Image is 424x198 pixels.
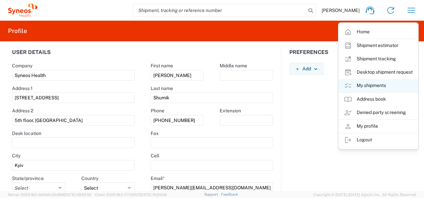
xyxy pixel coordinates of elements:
[322,7,360,13] span: [PERSON_NAME]
[281,49,420,63] div: Preferences
[339,39,418,52] a: Shipment estimator
[220,63,247,69] label: Middle name
[8,27,27,35] h2: Profile
[12,63,32,69] label: Company
[339,66,418,79] a: Desktop shipment request
[151,153,159,159] label: Cell
[81,175,98,181] label: Country
[140,193,167,197] span: [DATE] 10:20:09
[339,133,418,147] a: Logout
[12,85,33,91] label: Address 1
[95,193,167,197] span: Client: 2025.18.0-27d3021
[220,108,241,114] label: Extension
[12,130,41,136] label: Desk location
[151,85,173,91] label: Last name
[12,153,20,159] label: City
[313,192,416,198] span: Copyright © [DATE]-[DATE] Agistix Inc., All Rights Reserved
[8,193,92,197] span: Server: 2025.18.0-bb0e0c2bd68
[64,193,92,197] span: [DATE] 09:52:52
[204,192,221,196] a: Support
[339,120,418,133] a: My profile
[151,108,164,114] label: Phone
[339,93,418,106] a: Address book
[221,192,238,196] a: Feedback
[289,63,323,75] button: Add
[339,106,418,119] a: Denied party screening
[151,175,165,181] label: Email
[339,79,418,92] a: My shipments
[4,49,143,63] div: User details
[12,108,33,114] label: Address 2
[133,4,306,17] input: Shipment, tracking or reference number
[151,130,159,136] label: Fax
[151,63,173,69] label: First name
[339,25,418,39] a: Home
[12,175,44,181] label: State/province
[339,52,418,66] a: Shipment tracking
